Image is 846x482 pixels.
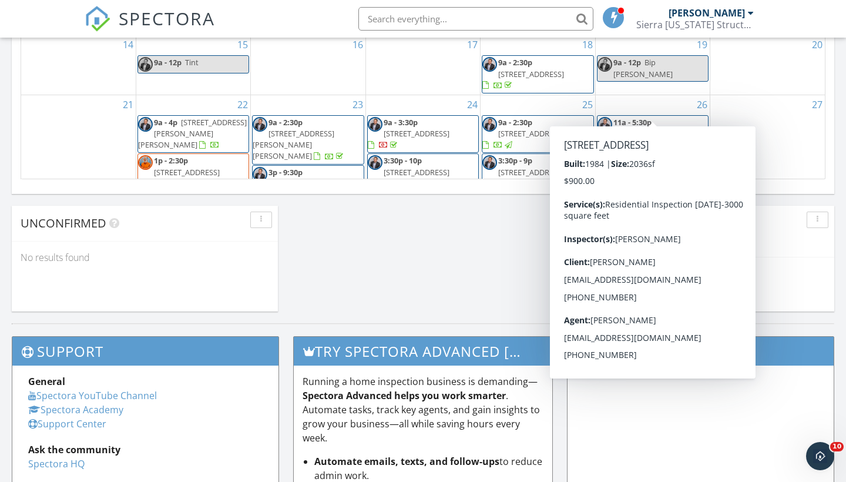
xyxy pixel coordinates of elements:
[235,35,250,54] a: Go to September 15, 2025
[568,337,834,366] h3: Latest Updates
[830,442,844,451] span: 10
[482,167,564,200] span: [STREET_ADDRESS][PERSON_NAME][PERSON_NAME]
[138,117,153,132] img: img_9553.png
[465,95,480,114] a: Go to September 24, 2025
[482,155,575,200] a: 3:30p - 9p [STREET_ADDRESS][PERSON_NAME][PERSON_NAME]
[368,117,382,132] img: img_9553.png
[498,117,532,128] span: 9a - 2:30p
[568,257,834,289] div: No results found
[669,7,745,19] div: [PERSON_NAME]
[384,167,449,178] span: [STREET_ADDRESS]
[482,55,593,93] a: 9a - 2:30p [STREET_ADDRESS]
[268,117,303,128] span: 9a - 2:30p
[138,155,220,188] a: 1p - 2:30p [STREET_ADDRESS][PERSON_NAME]
[710,35,825,95] td: Go to September 20, 2025
[235,95,250,114] a: Go to September 22, 2025
[350,95,365,114] a: Go to September 23, 2025
[498,128,564,139] span: [STREET_ADDRESS]
[482,57,497,72] img: img_9553.png
[694,35,710,54] a: Go to September 19, 2025
[577,233,651,249] button: All schedulers
[154,57,182,68] span: 9a - 12p
[597,117,612,132] img: img_9553.png
[358,7,593,31] input: Search everything...
[810,95,825,114] a: Go to September 27, 2025
[28,375,65,388] strong: General
[138,117,247,150] a: 9a - 4p [STREET_ADDRESS][PERSON_NAME][PERSON_NAME]
[365,95,480,219] td: Go to September 24, 2025
[294,337,553,366] h3: Try spectora advanced [DATE]
[21,215,106,231] span: Unconfirmed
[806,442,834,470] iframe: Intercom live chat
[482,115,593,153] a: 9a - 2:30p [STREET_ADDRESS]
[613,128,679,139] span: [STREET_ADDRESS]
[303,389,506,402] strong: Spectora Advanced helps you work smarter
[368,117,449,150] a: 9a - 3:30p [STREET_ADDRESS]
[384,128,449,139] span: [STREET_ADDRESS]
[613,117,652,128] span: 11a - 5:30p
[367,153,479,192] a: 3:30p - 10p [STREET_ADDRESS]
[253,117,267,132] img: img_9553.png
[252,165,364,203] a: 3p - 9:30p [STREET_ADDRESS]
[21,35,136,95] td: Go to September 14, 2025
[28,389,157,402] a: Spectora YouTube Channel
[253,167,267,182] img: img_9553.png
[597,57,612,72] img: img_9553.png
[138,167,220,189] span: [STREET_ADDRESS][PERSON_NAME]
[252,115,364,165] a: 9a - 2:30p [STREET_ADDRESS][PERSON_NAME][PERSON_NAME]
[253,128,334,161] span: [STREET_ADDRESS][PERSON_NAME][PERSON_NAME]
[597,117,679,150] a: 11a - 5:30p [STREET_ADDRESS]
[580,35,595,54] a: Go to September 18, 2025
[85,6,110,32] img: The Best Home Inspection Software - Spectora
[12,337,278,366] h3: Support
[482,117,497,132] img: img_9553.png
[810,35,825,54] a: Go to September 20, 2025
[613,57,673,79] span: Bip [PERSON_NAME]
[119,6,215,31] span: SPECTORA
[28,417,106,430] a: Support Center
[580,95,595,114] a: Go to September 25, 2025
[85,16,215,41] a: SPECTORA
[138,155,153,170] img: img_3928.png
[577,215,690,231] span: Draft Inspections
[710,95,825,219] td: Go to September 27, 2025
[595,35,710,95] td: Go to September 19, 2025
[482,57,564,90] a: 9a - 2:30p [STREET_ADDRESS]
[138,57,153,72] img: img_9553.png
[137,153,249,192] a: 1p - 2:30p [STREET_ADDRESS][PERSON_NAME]
[138,117,247,150] span: [STREET_ADDRESS][PERSON_NAME][PERSON_NAME]
[253,117,345,162] a: 9a - 2:30p [STREET_ADDRESS][PERSON_NAME][PERSON_NAME]
[314,455,499,468] strong: Automate emails, texts, and follow-ups
[28,457,85,470] a: Spectora HQ
[384,155,422,166] span: 3:30p - 10p
[481,95,595,219] td: Go to September 25, 2025
[384,117,418,128] span: 9a - 3:30p
[368,155,449,188] a: 3:30p - 10p [STREET_ADDRESS]
[154,117,177,128] span: 9a - 4p
[28,443,263,457] div: Ask the community
[136,35,250,95] td: Go to September 15, 2025
[482,155,497,170] img: img_9553.png
[303,374,544,445] p: Running a home inspection business is demanding— . Automate tasks, track key agents, and gain ins...
[350,35,365,54] a: Go to September 16, 2025
[268,167,303,178] span: 3p - 9:30p
[21,95,136,219] td: Go to September 21, 2025
[597,115,709,153] a: 11a - 5:30p [STREET_ADDRESS]
[154,155,188,166] span: 1p - 2:30p
[498,69,564,79] span: [STREET_ADDRESS]
[694,95,710,114] a: Go to September 26, 2025
[12,242,278,273] div: No results found
[482,117,564,150] a: 9a - 2:30p [STREET_ADDRESS]
[136,95,250,219] td: Go to September 22, 2025
[636,19,754,31] div: Sierra Nevada Structural LLC
[120,95,136,114] a: Go to September 21, 2025
[613,155,637,166] span: 2p - 8p
[367,115,479,153] a: 9a - 3:30p [STREET_ADDRESS]
[481,35,595,95] td: Go to September 18, 2025
[579,236,649,245] div: All schedulers
[251,35,365,95] td: Go to September 16, 2025
[185,57,199,68] span: Tint
[268,178,334,189] span: [STREET_ADDRESS]
[365,35,480,95] td: Go to September 17, 2025
[498,155,532,166] span: 3:30p - 9p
